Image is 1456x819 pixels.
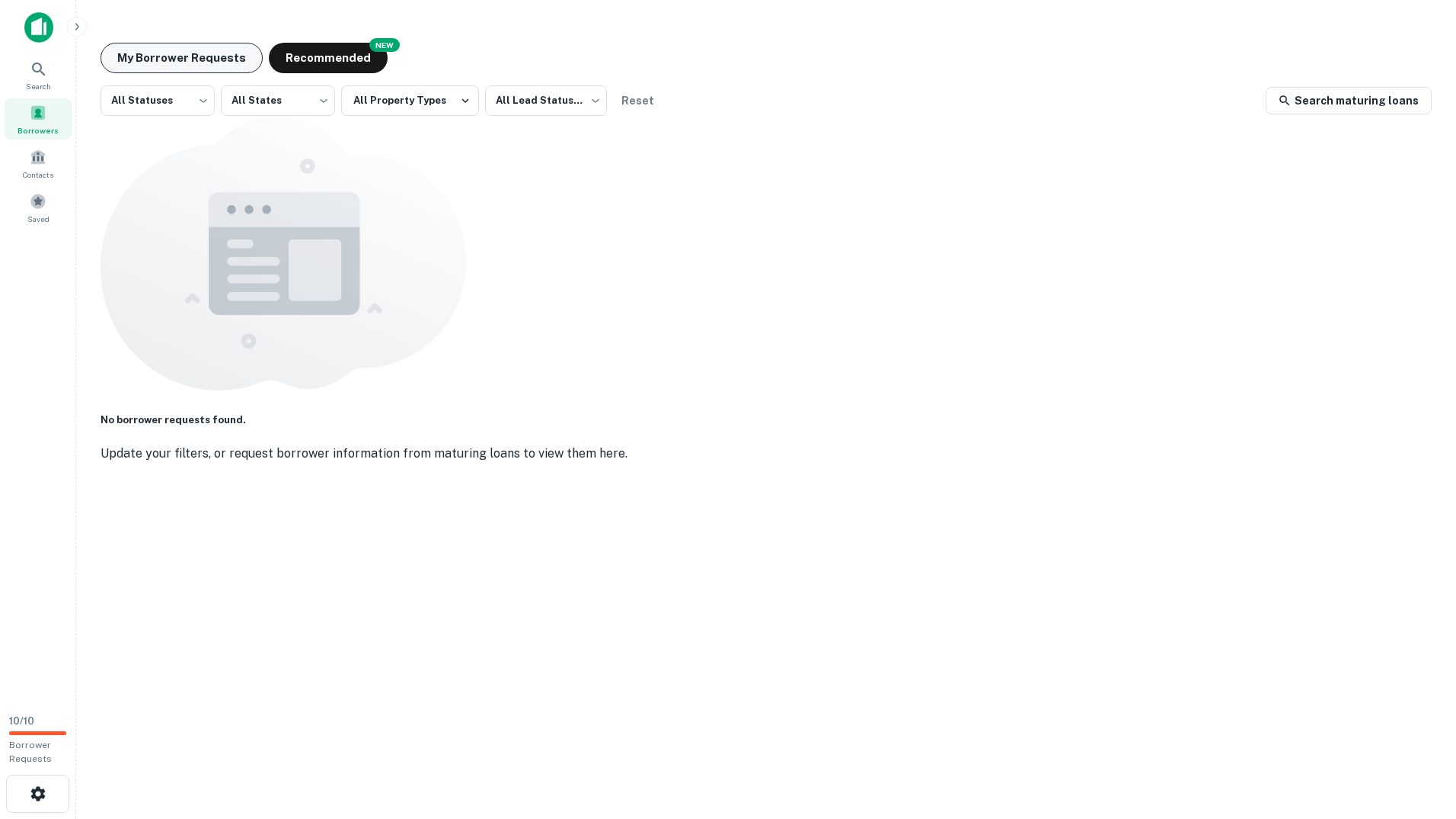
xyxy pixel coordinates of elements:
a: Borrowers [5,98,72,140]
a: Saved [5,187,72,228]
span: Borrower Requests [9,740,52,764]
div: All Statuses [101,81,215,120]
a: Search [5,54,72,95]
span: Saved [27,213,49,225]
span: Search [26,80,51,92]
p: Update your filters, or request borrower information from maturing loans to view them here. [101,445,1432,463]
span: 10 / 10 [9,715,34,727]
div: NEW [369,38,400,52]
button: All Property Types [341,85,479,116]
img: empty content [101,116,466,390]
button: Reset [613,85,662,116]
span: Borrowers [18,124,59,136]
h5: No borrower requests found. [101,413,1432,428]
span: Contacts [23,169,53,181]
button: My Borrower Requests [101,43,263,73]
a: Contacts [5,143,72,184]
a: Search maturing loans [1266,87,1432,114]
div: All States [221,81,335,120]
img: capitalize-icon.png [24,12,53,43]
button: Recommended [269,43,388,73]
iframe: Chat Widget [1380,648,1456,721]
div: All Lead Statuses [485,81,607,120]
